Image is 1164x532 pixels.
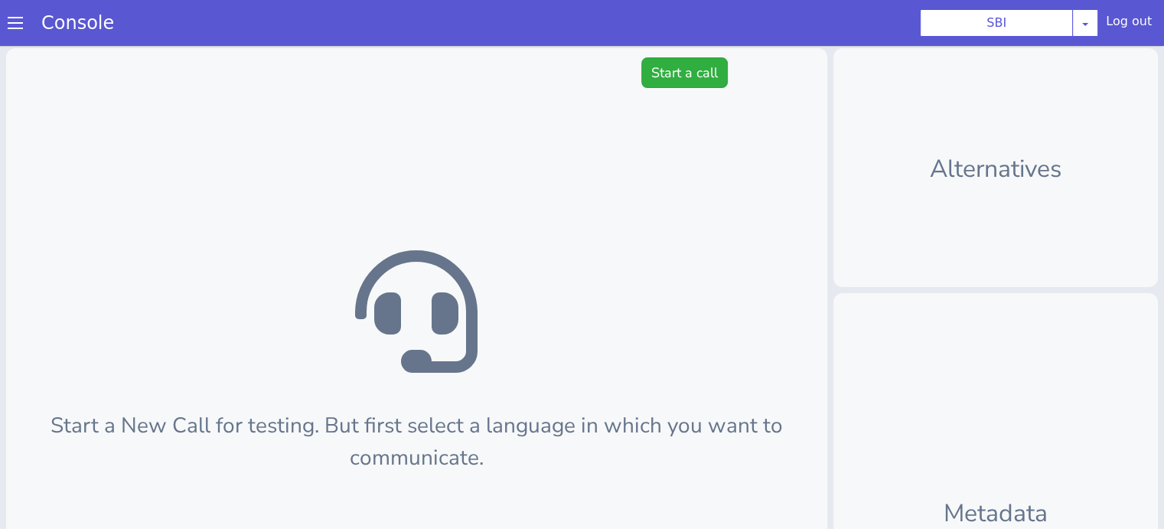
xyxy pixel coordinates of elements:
[858,109,1133,145] p: Alternatives
[858,453,1133,490] p: Metadata
[31,367,803,432] p: Start a New Call for testing. But first select a language in which you want to communicate.
[641,15,728,46] button: Start a call
[23,12,132,34] a: Console
[1106,12,1152,37] div: Log out
[920,9,1073,37] button: SBI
